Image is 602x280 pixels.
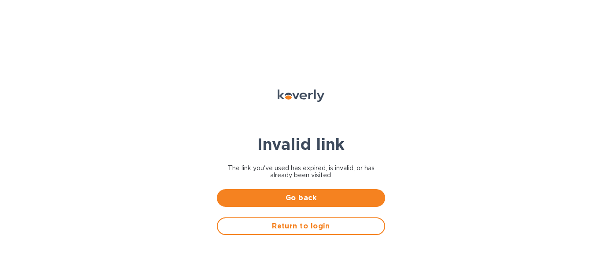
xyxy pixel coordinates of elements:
[278,90,324,102] img: Koverly
[217,217,385,235] button: Return to login
[224,193,378,203] span: Go back
[217,164,385,179] span: The link you've used has expired, is invalid, or has already been visited.
[257,134,345,154] b: Invalid link
[225,221,377,231] span: Return to login
[217,189,385,207] button: Go back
